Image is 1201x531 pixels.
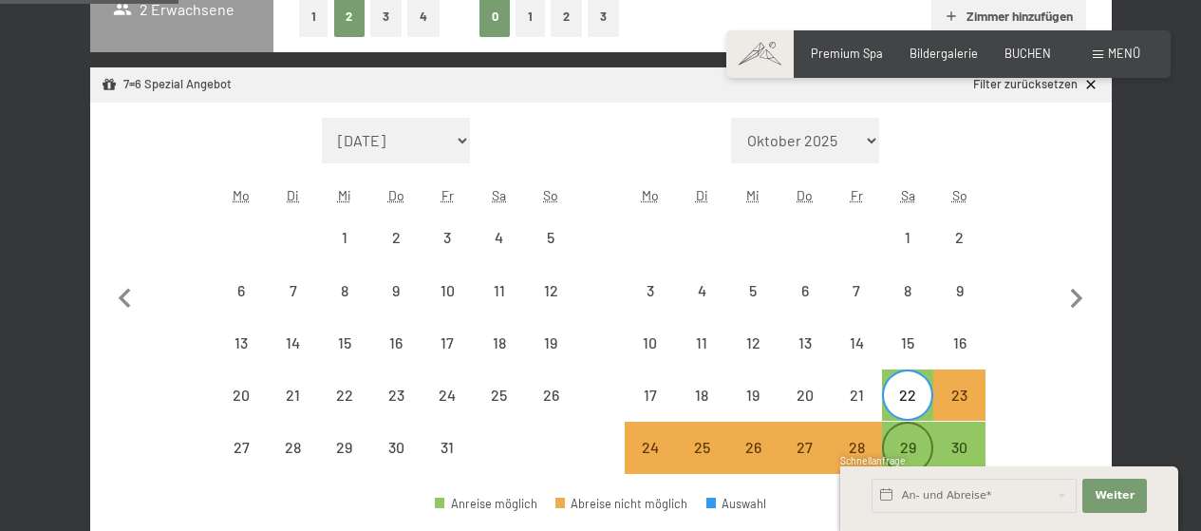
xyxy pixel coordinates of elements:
div: 8 [884,283,931,331]
div: 13 [781,335,829,383]
div: 24 [627,440,674,487]
div: Abreise nicht möglich [882,265,933,316]
div: Abreise nicht möglich [933,212,985,263]
div: Thu Oct 02 2025 [370,212,422,263]
div: 19 [729,388,777,435]
div: Abreise nicht möglich [525,265,576,316]
div: Abreise nicht möglich [216,317,267,369]
div: 7 [833,283,880,331]
div: Wed Oct 01 2025 [319,212,370,263]
div: Abreise nicht möglich [779,265,831,316]
div: Fri Oct 31 2025 [422,422,473,473]
div: Fri Nov 28 2025 [831,422,882,473]
div: Sat Nov 15 2025 [882,317,933,369]
div: Thu Nov 13 2025 [779,317,831,369]
div: 29 [321,440,368,487]
div: Mon Nov 24 2025 [625,422,676,473]
div: Abreise nicht möglich [370,422,422,473]
div: Tue Oct 28 2025 [268,422,319,473]
div: 1 [321,230,368,277]
div: Abreise nicht möglich, da die Mindestaufenthaltsdauer nicht erfüllt wird [727,422,779,473]
div: Abreise nicht möglich [319,422,370,473]
abbr: Sonntag [952,187,967,203]
a: Filter zurücksetzen [973,76,1099,93]
div: Wed Nov 26 2025 [727,422,779,473]
div: Wed Oct 22 2025 [319,370,370,421]
div: 6 [781,283,829,331]
div: Abreise nicht möglich [422,317,473,369]
div: 17 [627,388,674,435]
div: Thu Nov 06 2025 [779,265,831,316]
svg: Angebot/Paket [102,77,118,93]
div: 21 [270,388,317,435]
div: 11 [476,283,523,331]
a: BUCHEN [1004,46,1051,61]
div: 23 [935,388,983,435]
div: Sun Nov 16 2025 [933,317,985,369]
div: Abreise nicht möglich, da die Mindestaufenthaltsdauer nicht erfüllt wird [933,370,985,421]
div: Sun Oct 12 2025 [525,265,576,316]
div: Abreise nicht möglich [676,265,727,316]
div: Abreise nicht möglich [525,212,576,263]
div: Mon Oct 06 2025 [216,265,267,316]
div: Abreise nicht möglich [216,265,267,316]
div: Abreise nicht möglich [831,370,882,421]
div: 15 [884,335,931,383]
div: Mon Nov 10 2025 [625,317,676,369]
abbr: Freitag [441,187,454,203]
div: 28 [270,440,317,487]
div: 2 [935,230,983,277]
div: 1 [884,230,931,277]
div: 11 [678,335,725,383]
abbr: Sonntag [543,187,558,203]
div: Abreise nicht möglich [882,317,933,369]
div: 22 [321,388,368,435]
div: 6 [217,283,265,331]
div: Auswahl [706,498,767,510]
div: 5 [527,230,574,277]
div: Sun Nov 09 2025 [933,265,985,316]
div: Abreise nicht möglich [779,370,831,421]
div: Abreise nicht möglich, da die Mindestaufenthaltsdauer nicht erfüllt wird [831,422,882,473]
div: 2 [372,230,420,277]
div: 16 [372,335,420,383]
div: Mon Nov 17 2025 [625,370,676,421]
div: 22 [884,388,931,435]
div: 7 [270,283,317,331]
div: 20 [217,388,265,435]
div: 28 [833,440,880,487]
div: Abreise nicht möglich [474,317,525,369]
div: 13 [217,335,265,383]
div: Abreise nicht möglich [555,498,688,510]
div: Thu Nov 27 2025 [779,422,831,473]
div: 20 [781,388,829,435]
div: 12 [729,335,777,383]
div: 14 [833,335,880,383]
div: Sun Oct 05 2025 [525,212,576,263]
div: Sat Nov 29 2025 [882,422,933,473]
div: Abreise nicht möglich [525,317,576,369]
abbr: Montag [233,187,250,203]
div: 21 [833,388,880,435]
abbr: Dienstag [287,187,299,203]
div: Fri Nov 21 2025 [831,370,882,421]
div: Abreise möglich [882,370,933,421]
div: Abreise möglich [933,422,985,473]
div: Abreise nicht möglich [422,265,473,316]
div: Fri Oct 10 2025 [422,265,473,316]
button: Vorheriger Monat [105,118,145,475]
div: Abreise nicht möglich [370,212,422,263]
div: Thu Oct 16 2025 [370,317,422,369]
div: 3 [627,283,674,331]
div: 17 [423,335,471,383]
div: 4 [476,230,523,277]
abbr: Samstag [492,187,506,203]
div: Abreise nicht möglich [882,212,933,263]
div: Tue Nov 11 2025 [676,317,727,369]
div: Sun Nov 23 2025 [933,370,985,421]
div: Abreise nicht möglich [268,370,319,421]
div: Tue Nov 25 2025 [676,422,727,473]
div: 3 [423,230,471,277]
div: Wed Oct 29 2025 [319,422,370,473]
div: Abreise nicht möglich [525,370,576,421]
